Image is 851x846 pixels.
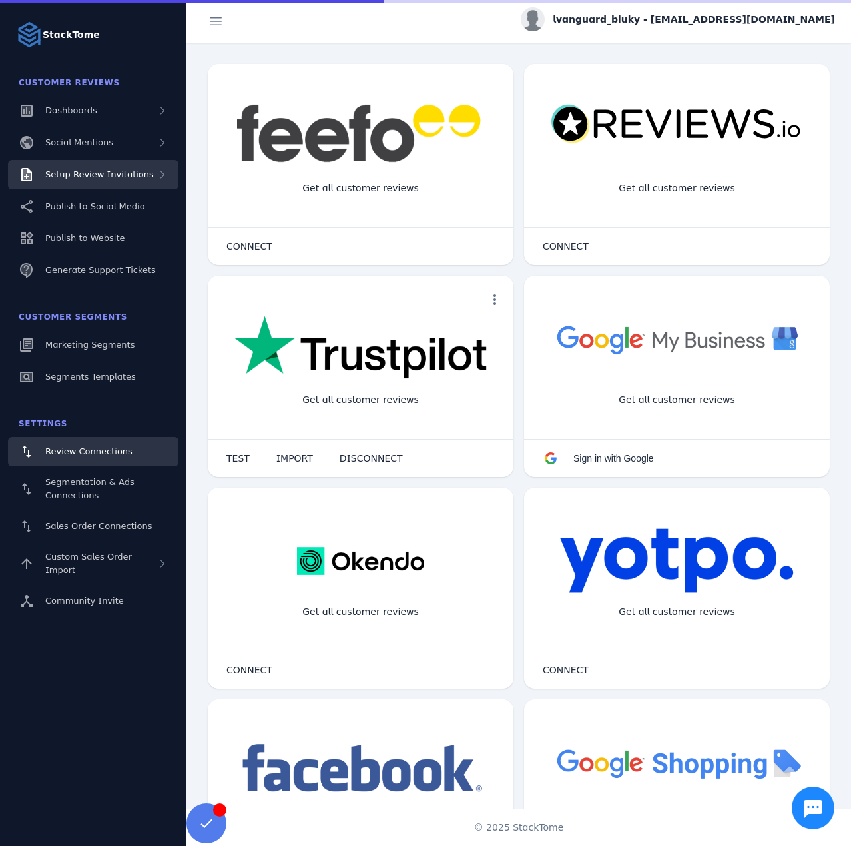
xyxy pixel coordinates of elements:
[45,372,136,382] span: Segments Templates
[553,13,835,27] span: lvanguard_biuky - [EMAIL_ADDRESS][DOMAIN_NAME]
[226,454,250,463] span: TEST
[45,446,133,456] span: Review Connections
[263,445,326,472] button: IMPORT
[45,233,125,243] span: Publish to Website
[45,596,124,606] span: Community Invite
[16,21,43,48] img: Logo image
[213,445,263,472] button: TEST
[45,265,156,275] span: Generate Support Tickets
[213,657,286,683] button: CONNECT
[226,242,272,251] span: CONNECT
[19,312,127,322] span: Customer Segments
[529,233,602,260] button: CONNECT
[551,316,803,363] img: googlebusiness.png
[559,528,794,594] img: yotpo.png
[8,192,178,221] a: Publish to Social Media
[45,477,135,500] span: Segmentation & Ads Connections
[598,806,755,841] div: Import Products from Google
[292,171,429,206] div: Get all customer reviews
[8,256,178,285] a: Generate Support Tickets
[481,286,508,313] button: more
[292,594,429,630] div: Get all customer reviews
[45,340,135,350] span: Marketing Segments
[474,821,564,835] span: © 2025 StackTome
[543,665,589,675] span: CONNECT
[8,330,178,360] a: Marketing Segments
[45,105,97,115] span: Dashboards
[543,242,589,251] span: CONNECT
[8,437,178,466] a: Review Connections
[326,445,416,472] button: DISCONNECT
[213,233,286,260] button: CONNECT
[45,201,145,211] span: Publish to Social Media
[529,657,602,683] button: CONNECT
[234,739,487,799] img: facebook.png
[573,453,654,464] span: Sign in with Google
[19,78,120,87] span: Customer Reviews
[43,28,100,42] strong: StackTome
[608,171,746,206] div: Get all customer reviews
[276,454,313,463] span: IMPORT
[551,739,803,787] img: googleshopping.png
[45,169,154,179] span: Setup Review Invitations
[8,362,178,392] a: Segments Templates
[45,521,152,531] span: Sales Order Connections
[551,104,803,145] img: reviewsio.svg
[608,594,746,630] div: Get all customer reviews
[608,382,746,418] div: Get all customer reviews
[292,382,429,418] div: Get all customer reviews
[8,469,178,509] a: Segmentation & Ads Connections
[340,454,403,463] span: DISCONNECT
[521,7,835,31] button: lvanguard_biuky - [EMAIL_ADDRESS][DOMAIN_NAME]
[19,419,67,428] span: Settings
[45,552,132,575] span: Custom Sales Order Import
[234,104,487,163] img: feefo.png
[529,445,667,472] button: Sign in with Google
[521,7,545,31] img: profile.jpg
[8,512,178,541] a: Sales Order Connections
[8,224,178,253] a: Publish to Website
[234,316,487,381] img: trustpilot.png
[8,586,178,616] a: Community Invite
[226,665,272,675] span: CONNECT
[297,528,424,594] img: okendo.webp
[45,137,113,147] span: Social Mentions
